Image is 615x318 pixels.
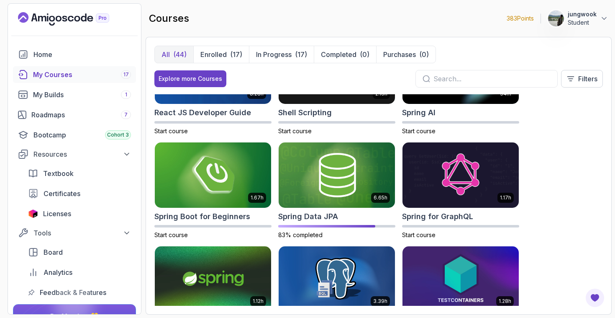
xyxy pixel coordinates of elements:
button: Explore more Courses [154,70,226,87]
div: (17) [295,49,307,59]
p: Student [568,18,597,27]
p: 1.12h [253,298,264,305]
a: courses [13,66,136,83]
span: Board [44,247,63,257]
p: All [161,49,170,59]
p: 3.39h [373,298,387,305]
a: bootcamp [13,127,136,143]
span: Cohort 3 [107,132,129,138]
img: SQL and Databases Fundamentals card [279,246,395,312]
p: 1.17h [500,194,511,201]
img: user profile image [548,10,564,26]
img: Spring Framework card [155,246,271,312]
div: Roadmaps [31,110,131,120]
span: 83% completed [278,231,323,238]
span: Start course [402,231,436,238]
h2: courses [149,12,189,25]
a: certificates [23,185,136,202]
span: Analytics [44,267,72,277]
span: Start course [278,127,312,134]
button: Tools [13,225,136,240]
a: Spring Data JPA card6.65hSpring Data JPA83% completed [278,142,395,239]
button: Open Feedback Button [585,288,605,308]
div: Home [33,49,131,59]
span: Start course [154,127,188,134]
h2: React JS Developer Guide [154,107,251,119]
span: Textbook [43,168,74,178]
h2: Spring Boot for Beginners [154,211,250,222]
button: Enrolled(17) [193,46,249,63]
p: jungwook [568,10,597,18]
p: In Progress [256,49,292,59]
a: builds [13,86,136,103]
span: Feedback & Features [40,287,106,297]
img: Spring Boot for Beginners card [155,142,271,208]
img: Spring for GraphQL card [402,142,519,208]
span: Start course [402,127,436,134]
p: 6.65h [374,194,387,201]
a: licenses [23,205,136,222]
button: Filters [561,70,603,88]
button: user profile imagejungwookStudent [548,10,608,27]
a: roadmaps [13,106,136,123]
div: (0) [419,49,429,59]
span: 1 [125,91,127,98]
a: board [23,244,136,261]
button: In Progress(17) [249,46,314,63]
span: Licenses [43,209,71,219]
a: textbook [23,165,136,182]
input: Search... [433,74,551,84]
div: Resources [33,149,131,159]
img: Testcontainers with Java card [402,246,519,312]
span: 17 [123,71,129,78]
div: Tools [33,228,131,238]
div: My Builds [33,90,131,100]
a: Landing page [18,12,128,26]
p: Filters [578,74,597,84]
p: Completed [321,49,356,59]
button: Completed(0) [314,46,376,63]
div: Bootcamp [33,130,131,140]
p: Purchases [383,49,416,59]
p: 1.28h [499,298,511,305]
a: home [13,46,136,63]
span: 7 [124,111,128,118]
div: Explore more Courses [159,75,222,83]
p: Enrolled [200,49,227,59]
div: (44) [173,49,187,59]
button: Resources [13,147,136,162]
button: Purchases(0) [376,46,436,63]
p: 1.67h [251,194,264,201]
div: (0) [360,49,369,59]
h2: Spring for GraphQL [402,211,473,222]
h2: Spring Data JPA [278,211,338,222]
span: Certificates [44,189,80,199]
img: Spring Data JPA card [279,142,395,208]
span: Start course [154,231,188,238]
h2: Shell Scripting [278,107,332,119]
div: My Courses [33,70,131,80]
a: analytics [23,264,136,281]
div: (17) [230,49,242,59]
a: feedback [23,284,136,301]
img: jetbrains icon [28,209,38,218]
p: 383 Points [507,14,534,23]
button: All(44) [155,46,193,63]
h2: Spring AI [402,107,436,119]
